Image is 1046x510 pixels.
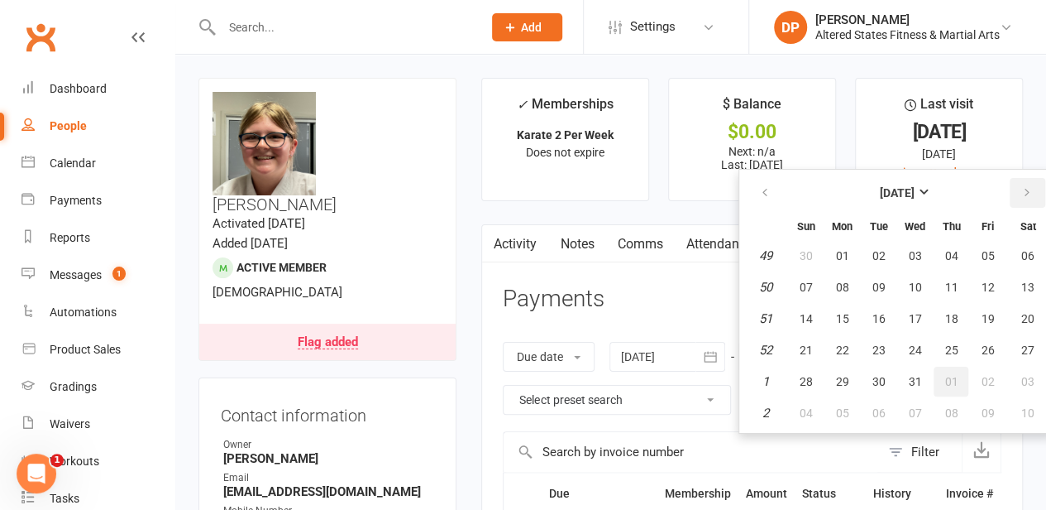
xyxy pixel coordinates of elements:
button: 30 [861,367,896,397]
span: 21 [799,344,812,357]
button: 05 [970,241,1005,271]
span: 08 [944,407,958,420]
div: DP [774,11,807,44]
div: Email [223,470,434,486]
em: 50 [759,280,772,295]
button: 15 [824,304,859,334]
span: 06 [1021,249,1034,262]
button: 30 [788,241,823,271]
div: Last visit [905,94,973,123]
div: Waivers [50,417,90,431]
a: Payments [21,182,174,219]
a: Comms [605,225,674,263]
span: Add [521,21,542,34]
span: 25 [944,344,958,357]
small: Thursday [942,220,960,233]
button: 06 [861,398,896,428]
span: 03 [1021,375,1034,388]
button: 31 [897,367,932,397]
h3: [PERSON_NAME] [213,92,442,214]
span: 10 [1021,407,1034,420]
a: Reports [21,219,174,257]
span: 31 [908,375,921,388]
div: Calendar [50,156,96,170]
em: 52 [759,343,772,358]
button: 02 [861,241,896,271]
button: 01 [824,241,859,271]
button: 04 [934,241,968,271]
small: Saturday [1020,220,1035,233]
span: 02 [872,249,885,262]
span: 19 [981,312,994,325]
div: [PERSON_NAME] [815,12,1000,27]
span: 22 [835,344,848,357]
a: Activity [482,225,548,263]
em: 49 [759,248,772,263]
button: 17 [897,304,932,334]
div: Memberships [517,94,614,124]
span: 02 [981,375,994,388]
input: Search by invoice number [504,432,880,472]
button: 26 [970,335,1005,365]
span: 17 [908,312,921,325]
span: 11 [944,281,958,294]
span: 14 [799,312,812,325]
span: 09 [872,281,885,294]
button: 07 [788,272,823,302]
a: Notes [548,225,605,263]
a: Automations [21,294,174,331]
input: Search... [217,16,470,39]
button: 04 [788,398,823,428]
a: Workouts [21,443,174,480]
button: 22 [824,335,859,365]
span: [DEMOGRAPHIC_DATA] [213,285,342,300]
a: Calendar [21,145,174,182]
span: 28 [799,375,812,388]
a: Messages 1 [21,257,174,294]
button: 12 [970,272,1005,302]
div: Messages [50,268,102,281]
span: 26 [981,344,994,357]
div: Flag added [298,336,358,349]
button: 24 [897,335,932,365]
div: Automations [50,306,117,319]
span: 16 [872,312,885,325]
button: 25 [934,335,968,365]
span: 1 [112,267,126,281]
div: $ Balance [723,94,781,123]
img: image1674113755.png [213,92,316,195]
small: Tuesday [869,220,887,233]
button: 01 [934,367,968,397]
button: 10 [897,272,932,302]
span: 05 [981,249,994,262]
time: Activated [DATE] [213,216,305,231]
button: Due date [503,342,595,372]
button: 09 [861,272,896,302]
p: Next: n/a Last: [DATE] [684,145,820,171]
button: 11 [934,272,968,302]
div: Reports [50,231,90,244]
em: 1 [762,374,769,389]
span: 1 [50,454,64,467]
span: Does not expire [526,146,604,159]
em: 51 [759,311,772,326]
div: Dashboard [50,82,107,95]
a: Product Sales [21,331,174,368]
span: 04 [799,407,812,420]
button: Filter [880,432,962,472]
small: Friday [982,220,994,233]
a: Waivers [21,406,174,443]
span: 18 [944,312,958,325]
div: Filter [911,442,939,462]
div: [DATE] [871,123,1007,141]
div: Altered States Fitness & Martial Arts [815,27,1000,42]
div: People [50,119,87,132]
button: 05 [824,398,859,428]
span: 23 [872,344,885,357]
a: Gradings [21,368,174,406]
i: ✓ [517,97,528,113]
em: 2 [762,406,769,421]
span: 15 [835,312,848,325]
button: 03 [897,241,932,271]
a: Clubworx [20,17,61,58]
